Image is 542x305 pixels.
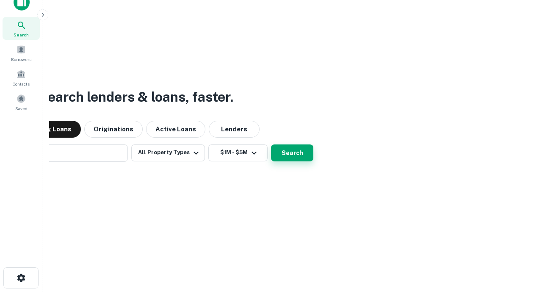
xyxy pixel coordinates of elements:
[13,80,30,87] span: Contacts
[208,144,268,161] button: $1M - $5M
[3,17,40,40] a: Search
[271,144,313,161] button: Search
[3,66,40,89] a: Contacts
[39,87,233,107] h3: Search lenders & loans, faster.
[209,121,260,138] button: Lenders
[84,121,143,138] button: Originations
[3,91,40,114] a: Saved
[15,105,28,112] span: Saved
[3,42,40,64] a: Borrowers
[14,31,29,38] span: Search
[131,144,205,161] button: All Property Types
[146,121,205,138] button: Active Loans
[500,237,542,278] iframe: Chat Widget
[11,56,31,63] span: Borrowers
